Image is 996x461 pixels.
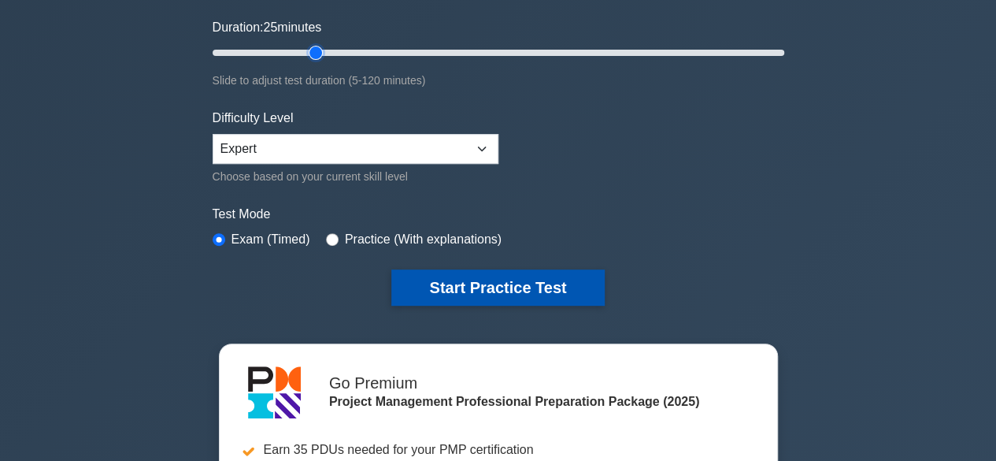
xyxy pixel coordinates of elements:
label: Exam (Timed) [231,230,310,249]
label: Duration: minutes [213,18,322,37]
div: Slide to adjust test duration (5-120 minutes) [213,71,784,90]
div: Choose based on your current skill level [213,167,498,186]
label: Test Mode [213,205,784,224]
label: Difficulty Level [213,109,294,128]
button: Start Practice Test [391,270,604,306]
span: 25 [263,20,277,34]
label: Practice (With explanations) [345,230,502,249]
